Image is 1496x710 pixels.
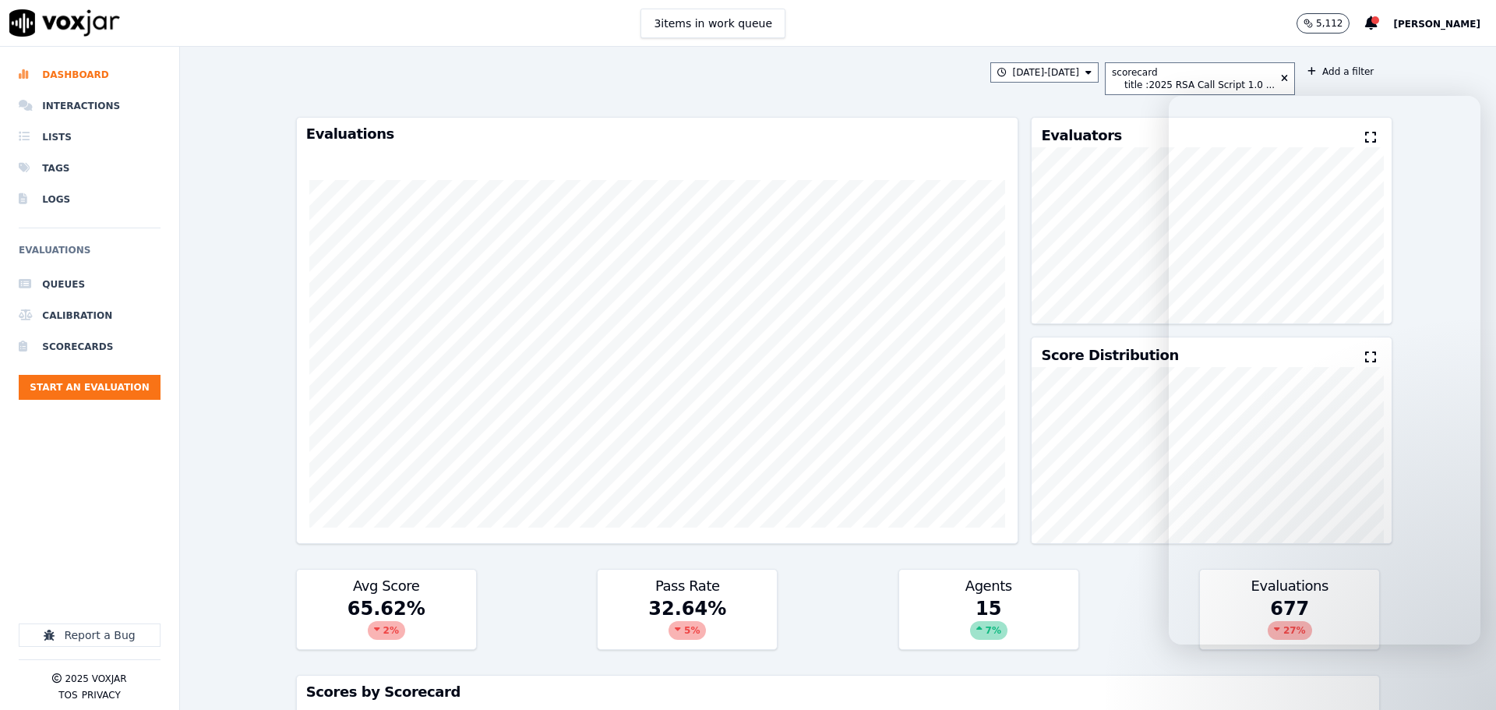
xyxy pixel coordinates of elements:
button: Report a Bug [19,623,161,647]
div: 7 % [970,621,1007,640]
button: Add a filter [1301,62,1380,81]
iframe: Intercom live chat [1443,657,1480,694]
p: 5,112 [1316,17,1343,30]
button: [DATE]-[DATE] [990,62,1099,83]
h3: Evaluators [1041,129,1121,143]
a: Dashboard [19,59,161,90]
iframe: Intercom live chat [1169,96,1480,645]
div: 2 % [368,621,405,640]
h3: Evaluations [306,127,1009,141]
a: Calibration [19,300,161,331]
div: 65.62 % [297,596,476,649]
div: 5 % [669,621,706,640]
button: 5,112 [1297,13,1350,34]
a: Lists [19,122,161,153]
div: 32.64 % [598,596,777,649]
a: Interactions [19,90,161,122]
h3: Score Distribution [1041,348,1178,362]
button: Start an Evaluation [19,375,161,400]
p: 2025 Voxjar [65,673,126,685]
button: 3items in work queue [640,9,785,38]
a: Logs [19,184,161,215]
h6: Evaluations [19,241,161,269]
button: TOS [58,689,77,701]
div: scorecard [1112,66,1275,79]
h3: Pass Rate [607,579,767,593]
span: [PERSON_NAME] [1393,19,1480,30]
button: 5,112 [1297,13,1365,34]
button: [PERSON_NAME] [1393,14,1496,33]
button: Privacy [82,689,121,701]
a: Scorecards [19,331,161,362]
a: Queues [19,269,161,300]
div: 15 [899,596,1078,649]
h3: Agents [909,579,1069,593]
a: Tags [19,153,161,184]
button: scorecard title :2025 RSA Call Script 1.0 ... [1105,62,1295,95]
h3: Avg Score [306,579,467,593]
img: voxjar logo [9,9,120,37]
h3: Scores by Scorecard [306,685,1370,699]
div: title : 2025 RSA Call Script 1.0 ... [1124,79,1275,91]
